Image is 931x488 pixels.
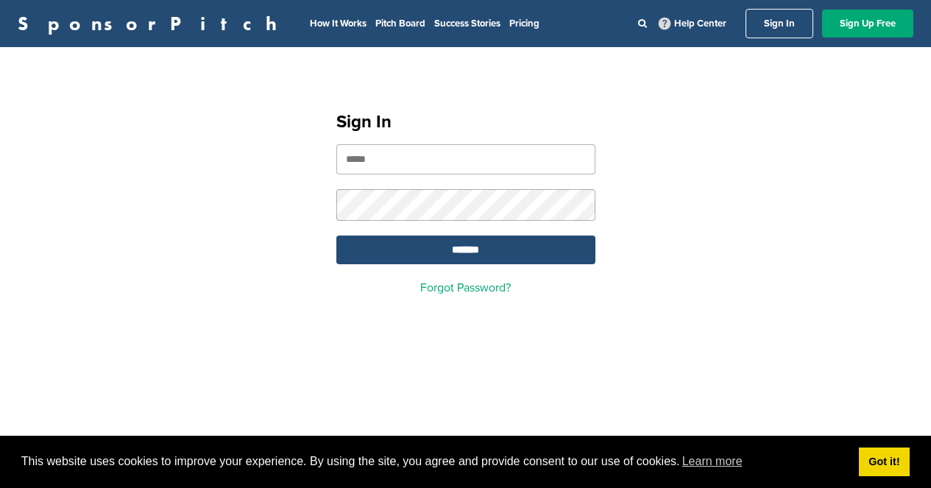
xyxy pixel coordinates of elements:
[375,18,425,29] a: Pitch Board
[336,109,595,135] h1: Sign In
[18,14,286,33] a: SponsorPitch
[434,18,500,29] a: Success Stories
[822,10,913,38] a: Sign Up Free
[656,15,729,32] a: Help Center
[310,18,367,29] a: How It Works
[420,280,511,295] a: Forgot Password?
[21,450,847,473] span: This website uses cookies to improve your experience. By using the site, you agree and provide co...
[859,448,910,477] a: dismiss cookie message
[680,450,745,473] a: learn more about cookies
[509,18,539,29] a: Pricing
[746,9,813,38] a: Sign In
